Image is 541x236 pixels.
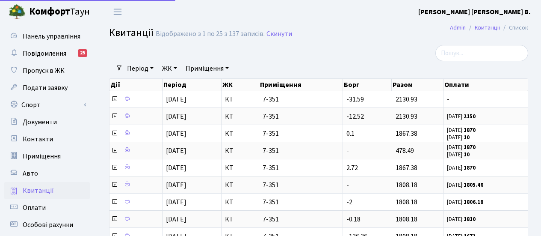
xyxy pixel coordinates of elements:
[447,164,476,172] small: [DATE]:
[447,126,476,134] small: [DATE]:
[346,112,364,121] span: -12.52
[396,95,417,104] span: 2130.93
[447,215,476,223] small: [DATE]:
[107,5,128,19] button: Переключити навігацію
[396,129,417,138] span: 1867.38
[447,151,470,158] small: [DATE]:
[78,49,87,57] div: 25
[23,83,68,93] span: Подати заявку
[166,197,186,207] span: [DATE]
[500,23,528,33] li: Список
[109,25,154,40] span: Квитанції
[4,114,90,131] a: Документи
[263,164,339,171] span: 7-351
[225,113,255,120] span: КТ
[418,7,531,17] a: [PERSON_NAME] [PERSON_NAME] В.
[166,146,186,155] span: [DATE]
[23,169,38,178] span: Авто
[435,45,528,61] input: Пошук...
[396,180,417,190] span: 1808.18
[225,216,255,223] span: КТ
[437,19,541,37] nav: breadcrumb
[346,146,349,155] span: -
[263,96,339,103] span: 7-351
[29,5,70,18] b: Комфорт
[263,216,339,223] span: 7-351
[29,5,90,19] span: Таун
[4,199,90,216] a: Оплати
[447,181,483,189] small: [DATE]:
[4,79,90,96] a: Подати заявку
[109,79,163,91] th: Дії
[163,79,221,91] th: Період
[259,79,343,91] th: Приміщення
[464,126,476,134] b: 1870
[266,30,292,38] a: Скинути
[4,45,90,62] a: Повідомлення25
[23,32,80,41] span: Панель управління
[447,113,476,120] small: [DATE]:
[166,180,186,190] span: [DATE]
[396,163,417,173] span: 1867.38
[447,134,470,141] small: [DATE]:
[166,163,186,173] span: [DATE]
[4,182,90,199] a: Квитанції
[23,186,54,195] span: Квитанції
[346,180,349,190] span: -
[222,79,259,91] th: ЖК
[124,61,157,76] a: Період
[447,143,476,151] small: [DATE]:
[346,197,352,207] span: -2
[166,129,186,138] span: [DATE]
[263,147,339,154] span: 7-351
[4,62,90,79] a: Пропуск в ЖК
[225,147,255,154] span: КТ
[447,96,524,103] span: -
[464,215,476,223] b: 1810
[4,28,90,45] a: Панель управління
[4,131,90,148] a: Контакти
[464,143,476,151] b: 1870
[396,112,417,121] span: 2130.93
[225,96,255,103] span: КТ
[475,23,500,32] a: Квитанції
[23,49,66,58] span: Повідомлення
[263,130,339,137] span: 7-351
[23,134,53,144] span: Контакти
[392,79,443,91] th: Разом
[23,203,46,212] span: Оплати
[182,61,232,76] a: Приміщення
[464,181,483,189] b: 1805.46
[4,216,90,233] a: Особові рахунки
[4,165,90,182] a: Авто
[346,163,358,173] span: 2.72
[23,220,73,230] span: Особові рахунки
[225,164,255,171] span: КТ
[23,152,61,161] span: Приміщення
[4,96,90,114] a: Спорт
[156,30,265,38] div: Відображено з 1 по 25 з 137 записів.
[443,79,528,91] th: Оплати
[464,113,476,120] b: 2150
[396,146,414,155] span: 478.49
[263,199,339,206] span: 7-351
[225,130,255,137] span: КТ
[346,129,355,138] span: 0.1
[464,134,470,141] b: 10
[464,164,476,172] b: 1870
[23,117,57,127] span: Документи
[464,198,483,206] b: 1806.18
[450,23,466,32] a: Admin
[396,197,417,207] span: 1808.18
[166,215,186,224] span: [DATE]
[447,198,483,206] small: [DATE]:
[464,151,470,158] b: 10
[225,182,255,188] span: КТ
[166,112,186,121] span: [DATE]
[159,61,180,76] a: ЖК
[166,95,186,104] span: [DATE]
[346,215,361,224] span: -0.18
[343,79,392,91] th: Борг
[396,215,417,224] span: 1808.18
